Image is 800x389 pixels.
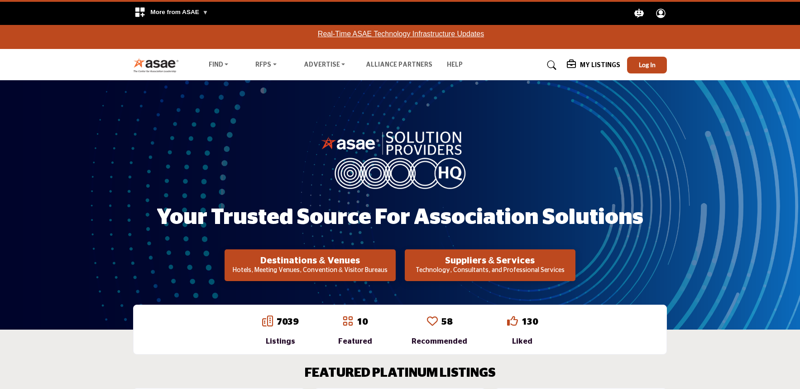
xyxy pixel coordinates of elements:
[227,255,393,266] h2: Destinations & Venues
[227,266,393,275] p: Hotels, Meeting Venues, Convention & Visitor Bureaus
[129,2,214,25] div: More from ASAE
[507,336,538,347] div: Liked
[297,59,352,72] a: Advertise
[225,249,395,281] button: Destinations & Venues Hotels, Meeting Venues, Convention & Visitor Bureaus
[249,59,283,72] a: RFPs
[405,249,575,281] button: Suppliers & Services Technology, Consultants, and Professional Services
[447,62,463,68] a: Help
[407,266,573,275] p: Technology, Consultants, and Professional Services
[338,336,372,347] div: Featured
[277,317,298,326] a: 7039
[427,316,438,328] a: Go to Recommended
[441,317,452,326] a: 58
[407,255,573,266] h2: Suppliers & Services
[262,336,298,347] div: Listings
[366,62,432,68] a: Alliance Partners
[580,61,620,69] h5: My Listings
[567,60,620,71] div: My Listings
[538,58,562,73] a: Search
[133,58,183,73] img: Site Logo
[318,30,484,38] a: Real-Time ASAE Technology Infrastructure Updates
[202,59,235,72] a: Find
[321,129,479,189] img: image
[627,57,667,73] button: Log In
[157,204,643,232] h1: Your Trusted Source for Association Solutions
[639,61,656,68] span: Log In
[305,366,496,381] h2: FEATURED PLATINUM LISTINGS
[507,316,518,326] i: Go to Liked
[412,336,467,347] div: Recommended
[522,317,538,326] a: 130
[150,9,208,15] span: More from ASAE
[342,316,353,328] a: Go to Featured
[357,317,368,326] a: 10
